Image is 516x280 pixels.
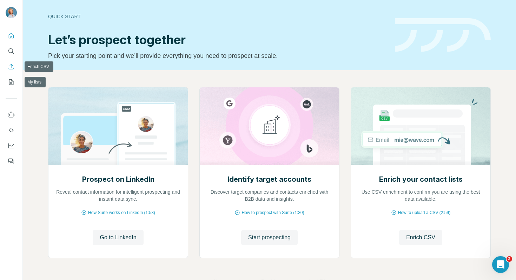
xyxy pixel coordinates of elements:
[48,13,386,20] div: Quick start
[395,18,491,52] img: banner
[82,174,154,184] h2: Prospect on LinkedIn
[93,230,143,245] button: Go to LinkedIn
[55,188,181,202] p: Reveal contact information for intelligent prospecting and instant data sync.
[88,209,155,216] span: How Surfe works on LinkedIn (1:58)
[227,174,311,184] h2: Identify target accounts
[492,256,509,273] iframe: Intercom live chat
[100,233,136,242] span: Go to LinkedIn
[242,209,304,216] span: How to prospect with Surfe (1:30)
[6,108,17,121] button: Use Surfe on LinkedIn
[48,87,188,165] img: Prospect on LinkedIn
[6,45,17,58] button: Search
[351,87,491,165] img: Enrich your contact lists
[358,188,483,202] p: Use CSV enrichment to confirm you are using the best data available.
[379,174,463,184] h2: Enrich your contact lists
[399,230,442,245] button: Enrich CSV
[6,155,17,167] button: Feedback
[241,230,298,245] button: Start prospecting
[6,76,17,88] button: My lists
[398,209,450,216] span: How to upload a CSV (2:59)
[6,29,17,42] button: Quick start
[6,139,17,152] button: Dashboard
[6,7,17,18] img: Avatar
[199,87,339,165] img: Identify target accounts
[207,188,332,202] p: Discover target companies and contacts enriched with B2B data and insights.
[6,60,17,73] button: Enrich CSV
[406,233,435,242] span: Enrich CSV
[6,124,17,136] button: Use Surfe API
[48,51,386,61] p: Pick your starting point and we’ll provide everything you need to prospect at scale.
[248,233,291,242] span: Start prospecting
[507,256,512,262] span: 2
[48,33,386,47] h1: Let’s prospect together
